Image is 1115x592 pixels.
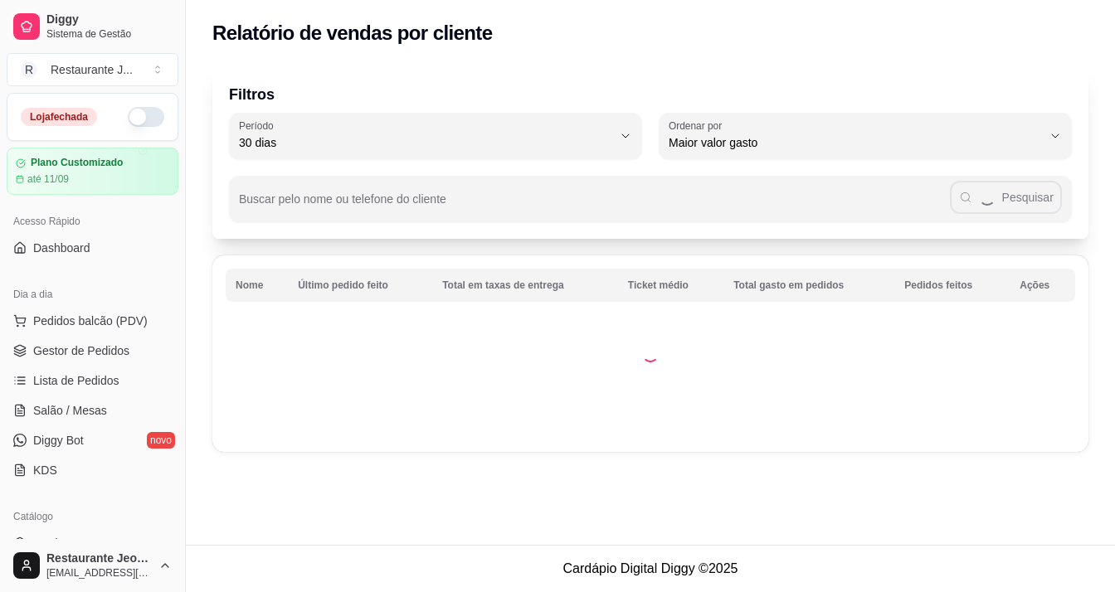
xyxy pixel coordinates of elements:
span: Maior valor gasto [669,134,1042,151]
span: Produtos [33,535,80,551]
span: Restaurante Jeová jireh [46,551,152,566]
a: Dashboard [7,235,178,261]
article: até 11/09 [27,172,69,186]
footer: Cardápio Digital Diggy © 2025 [186,545,1115,592]
button: Restaurante Jeová jireh[EMAIL_ADDRESS][DOMAIN_NAME] [7,546,178,585]
button: Select a team [7,53,178,86]
button: Ordenar porMaior valor gasto [659,113,1072,159]
a: Lista de Pedidos [7,367,178,394]
div: Catálogo [7,503,178,530]
label: Período [239,119,279,133]
span: Gestor de Pedidos [33,342,129,359]
span: Pedidos balcão (PDV) [33,313,148,329]
div: Loading [642,346,659,362]
button: Pedidos balcão (PDV) [7,308,178,334]
div: Loja fechada [21,108,97,126]
a: Produtos [7,530,178,556]
span: R [21,61,37,78]
span: [EMAIL_ADDRESS][DOMAIN_NAME] [46,566,152,580]
span: Diggy [46,12,172,27]
button: Período30 dias [229,113,642,159]
div: Acesso Rápido [7,208,178,235]
button: Alterar Status [128,107,164,127]
span: Sistema de Gestão [46,27,172,41]
a: Plano Customizadoaté 11/09 [7,148,178,195]
a: KDS [7,457,178,483]
span: 30 dias [239,134,612,151]
label: Ordenar por [669,119,728,133]
p: Filtros [229,83,1072,106]
a: Salão / Mesas [7,397,178,424]
span: Dashboard [33,240,90,256]
div: Restaurante J ... [51,61,133,78]
span: Diggy Bot [33,432,84,449]
span: Lista de Pedidos [33,372,119,389]
span: Salão / Mesas [33,402,107,419]
input: Buscar pelo nome ou telefone do cliente [239,197,950,214]
span: KDS [33,462,57,478]
a: Gestor de Pedidos [7,337,178,364]
h2: Relatório de vendas por cliente [212,20,493,46]
a: DiggySistema de Gestão [7,7,178,46]
a: Diggy Botnovo [7,427,178,454]
article: Plano Customizado [31,157,123,169]
div: Dia a dia [7,281,178,308]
